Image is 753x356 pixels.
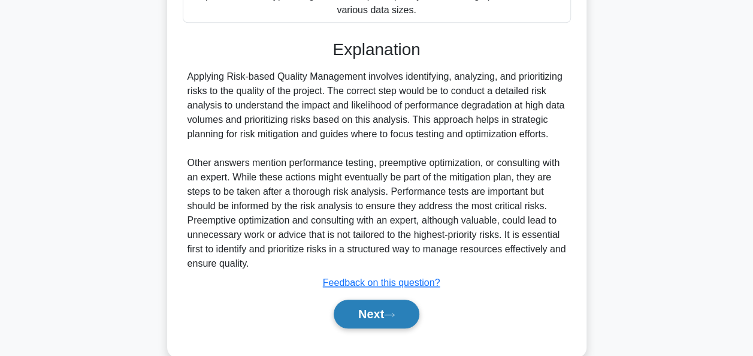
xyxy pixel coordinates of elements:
[334,300,419,328] button: Next
[190,40,564,60] h3: Explanation
[323,277,440,288] a: Feedback on this question?
[188,70,566,271] div: Applying Risk-based Quality Management involves identifying, analyzing, and prioritizing risks to...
